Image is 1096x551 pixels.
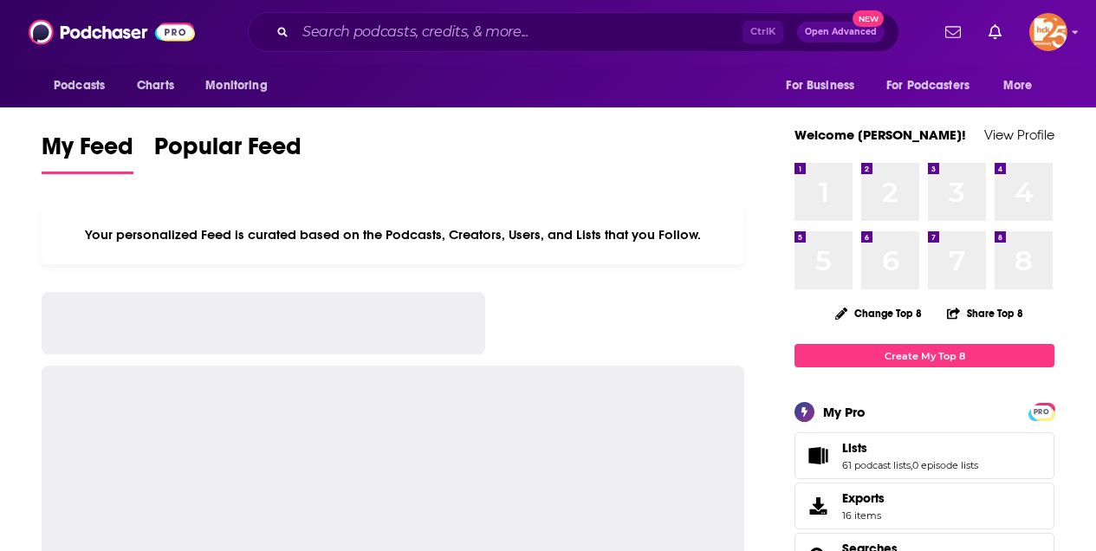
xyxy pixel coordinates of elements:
a: Show notifications dropdown [982,17,1008,47]
a: Welcome [PERSON_NAME]! [794,126,966,143]
span: Open Advanced [805,28,877,36]
span: Exports [842,490,885,506]
a: 0 episode lists [912,459,978,471]
button: open menu [991,69,1054,102]
span: 16 items [842,509,885,522]
div: Search podcasts, credits, & more... [248,12,899,52]
span: Ctrl K [743,21,783,43]
img: Podchaser - Follow, Share and Rate Podcasts [29,16,195,49]
button: Change Top 8 [825,302,932,324]
span: Popular Feed [154,132,302,172]
button: open menu [42,69,127,102]
span: Logged in as kerrifulks [1029,13,1067,51]
span: Lists [842,440,867,456]
a: Charts [126,69,185,102]
span: Charts [137,74,174,98]
a: PRO [1031,405,1052,418]
button: Show profile menu [1029,13,1067,51]
a: 61 podcast lists [842,459,911,471]
span: Podcasts [54,74,105,98]
input: Search podcasts, credits, & more... [295,18,743,46]
button: Share Top 8 [946,296,1024,330]
img: User Profile [1029,13,1067,51]
a: Exports [794,483,1054,529]
a: Popular Feed [154,132,302,174]
a: Show notifications dropdown [938,17,968,47]
a: My Feed [42,132,133,174]
a: Create My Top 8 [794,344,1054,367]
button: Open AdvancedNew [797,22,885,42]
button: open menu [193,69,289,102]
span: , [911,459,912,471]
span: Exports [801,494,835,518]
span: For Podcasters [886,74,970,98]
div: My Pro [823,404,866,420]
button: open menu [774,69,876,102]
span: Lists [794,432,1054,479]
span: My Feed [42,132,133,172]
div: Your personalized Feed is curated based on the Podcasts, Creators, Users, and Lists that you Follow. [42,205,744,264]
span: New [853,10,884,27]
span: More [1003,74,1033,98]
span: For Business [786,74,854,98]
span: Monitoring [205,74,267,98]
button: open menu [875,69,995,102]
a: View Profile [984,126,1054,143]
a: Lists [842,440,978,456]
a: Lists [801,444,835,468]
